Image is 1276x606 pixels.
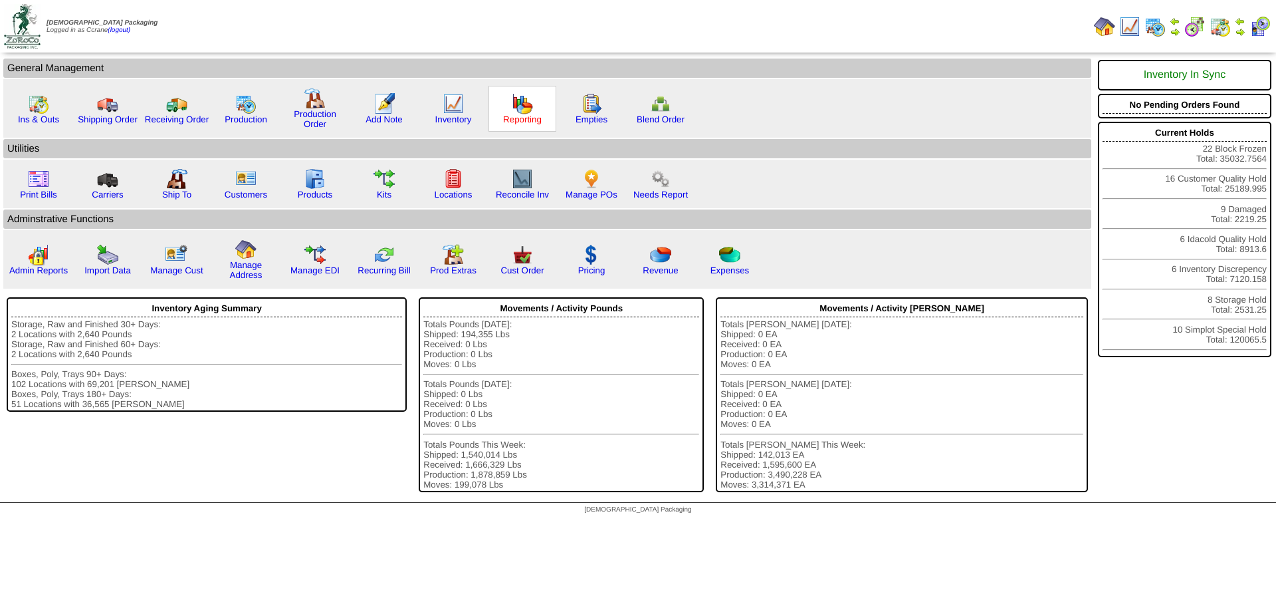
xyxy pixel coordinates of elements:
div: Inventory Aging Summary [11,300,402,317]
img: po.png [581,168,602,190]
a: Manage EDI [290,265,340,275]
img: customers.gif [235,168,257,190]
div: Storage, Raw and Finished 30+ Days: 2 Locations with 2,640 Pounds Storage, Raw and Finished 60+ D... [11,319,402,409]
div: Movements / Activity [PERSON_NAME] [720,300,1083,317]
a: Empties [576,114,607,124]
a: Recurring Bill [358,265,410,275]
img: import.gif [97,244,118,265]
span: [DEMOGRAPHIC_DATA] Packaging [47,19,158,27]
a: Ins & Outs [18,114,59,124]
td: Adminstrative Functions [3,210,1091,229]
a: Import Data [84,265,131,275]
img: arrowleft.gif [1170,16,1180,27]
a: Products [298,190,333,200]
img: line_graph.gif [443,93,464,114]
img: truck2.gif [166,93,187,114]
a: Print Bills [20,190,57,200]
a: Needs Report [633,190,688,200]
img: arrowright.gif [1170,27,1180,37]
img: invoice2.gif [28,168,49,190]
a: Prod Extras [430,265,477,275]
a: Manage Address [230,260,263,280]
a: Kits [377,190,391,200]
img: calendarprod.gif [1144,16,1166,37]
img: graph.gif [512,93,533,114]
span: Logged in as Ccrane [47,19,158,34]
a: Production [225,114,267,124]
a: Shipping Order [78,114,138,124]
div: Totals [PERSON_NAME] [DATE]: Shipped: 0 EA Received: 0 EA Production: 0 EA Moves: 0 EA Totals [PE... [720,319,1083,490]
a: Admin Reports [9,265,68,275]
img: calendarcustomer.gif [1249,16,1271,37]
td: Utilities [3,139,1091,158]
img: calendarinout.gif [28,93,49,114]
img: edi.gif [304,244,326,265]
img: cust_order.png [512,244,533,265]
div: No Pending Orders Found [1103,96,1267,114]
img: calendarinout.gif [1210,16,1231,37]
img: prodextras.gif [443,244,464,265]
img: arrowleft.gif [1235,16,1245,27]
a: Manage POs [566,190,617,200]
a: Production Order [294,109,336,129]
img: locations.gif [443,168,464,190]
img: zoroco-logo-small.webp [4,4,41,49]
img: workorder.gif [581,93,602,114]
img: truck.gif [97,93,118,114]
a: Expenses [710,265,750,275]
div: Inventory In Sync [1103,63,1267,88]
a: Cust Order [500,265,544,275]
img: calendarblend.gif [1184,16,1206,37]
a: Locations [434,190,472,200]
td: General Management [3,59,1091,78]
a: Revenue [643,265,678,275]
div: 22 Block Frozen Total: 35032.7564 16 Customer Quality Hold Total: 25189.995 9 Damaged Total: 2219... [1098,122,1271,357]
img: pie_chart2.png [719,244,740,265]
img: arrowright.gif [1235,27,1245,37]
img: workflow.png [650,168,671,190]
a: Ship To [162,190,191,200]
img: workflow.gif [373,168,395,190]
img: factory.gif [304,88,326,109]
img: reconcile.gif [373,244,395,265]
span: [DEMOGRAPHIC_DATA] Packaging [584,506,691,514]
img: factory2.gif [166,168,187,190]
div: Movements / Activity Pounds [423,300,699,317]
a: Pricing [578,265,605,275]
a: Blend Order [637,114,685,124]
img: pie_chart.png [650,244,671,265]
a: Reconcile Inv [496,190,549,200]
img: graph2.png [28,244,49,265]
a: Inventory [435,114,472,124]
a: Add Note [366,114,403,124]
a: Customers [225,190,267,200]
a: Reporting [503,114,542,124]
img: line_graph.gif [1119,16,1140,37]
a: Carriers [92,190,123,200]
img: home.gif [1094,16,1115,37]
img: line_graph2.gif [512,168,533,190]
img: calendarprod.gif [235,93,257,114]
img: network.png [650,93,671,114]
div: Current Holds [1103,124,1267,142]
img: dollar.gif [581,244,602,265]
a: Manage Cust [150,265,203,275]
img: truck3.gif [97,168,118,190]
img: cabinet.gif [304,168,326,190]
img: managecust.png [165,244,189,265]
div: Totals Pounds [DATE]: Shipped: 194,355 Lbs Received: 0 Lbs Production: 0 Lbs Moves: 0 Lbs Totals ... [423,319,699,490]
a: (logout) [108,27,130,34]
img: home.gif [235,239,257,260]
img: orders.gif [373,93,395,114]
a: Receiving Order [145,114,209,124]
